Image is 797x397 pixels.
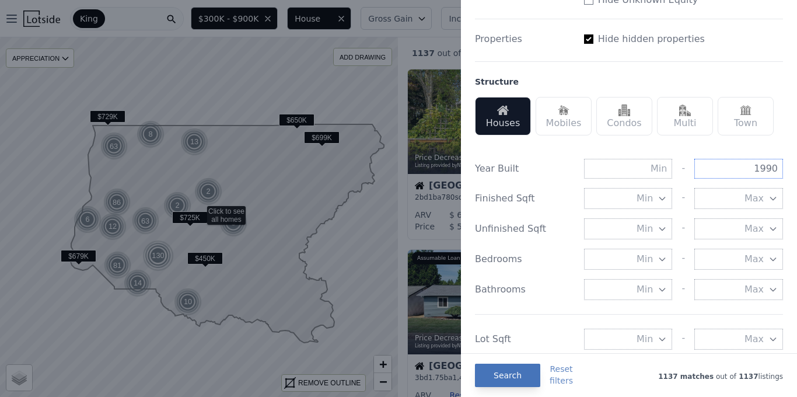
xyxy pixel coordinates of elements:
[475,191,575,206] div: Finished Sqft
[573,370,783,381] div: out of listings
[736,372,758,381] span: 1137
[475,162,575,176] div: Year Built
[744,252,764,266] span: Max
[744,191,764,206] span: Max
[637,222,653,236] span: Min
[475,76,519,88] div: Structure
[658,372,714,381] span: 1137 matches
[637,332,653,346] span: Min
[681,329,685,350] div: -
[550,363,573,386] button: Resetfilters
[475,332,575,346] div: Lot Sqft
[584,249,673,270] button: Min
[475,364,540,387] button: Search
[679,105,691,116] img: Multi
[681,279,685,300] div: -
[694,279,783,300] button: Max
[475,97,531,135] div: Houses
[475,283,575,297] div: Bathrooms
[681,159,685,179] div: -
[536,97,592,135] div: Mobiles
[657,97,713,135] div: Multi
[618,105,630,116] img: Condos
[584,279,673,300] button: Min
[475,32,575,46] div: Properties
[681,218,685,239] div: -
[637,283,653,297] span: Min
[596,97,652,135] div: Condos
[584,218,673,239] button: Min
[558,105,569,116] img: Mobiles
[584,159,673,179] input: Min
[694,329,783,350] button: Max
[475,252,575,266] div: Bedrooms
[694,218,783,239] button: Max
[637,191,653,206] span: Min
[744,283,764,297] span: Max
[475,222,575,236] div: Unfinished Sqft
[744,222,764,236] span: Max
[681,188,685,209] div: -
[694,159,783,179] input: Max
[584,329,673,350] button: Min
[718,97,774,135] div: Town
[598,32,705,46] label: Hide hidden properties
[694,249,783,270] button: Max
[744,332,764,346] span: Max
[497,105,509,116] img: Houses
[637,252,653,266] span: Min
[681,249,685,270] div: -
[740,105,751,116] img: Town
[694,188,783,209] button: Max
[584,188,673,209] button: Min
